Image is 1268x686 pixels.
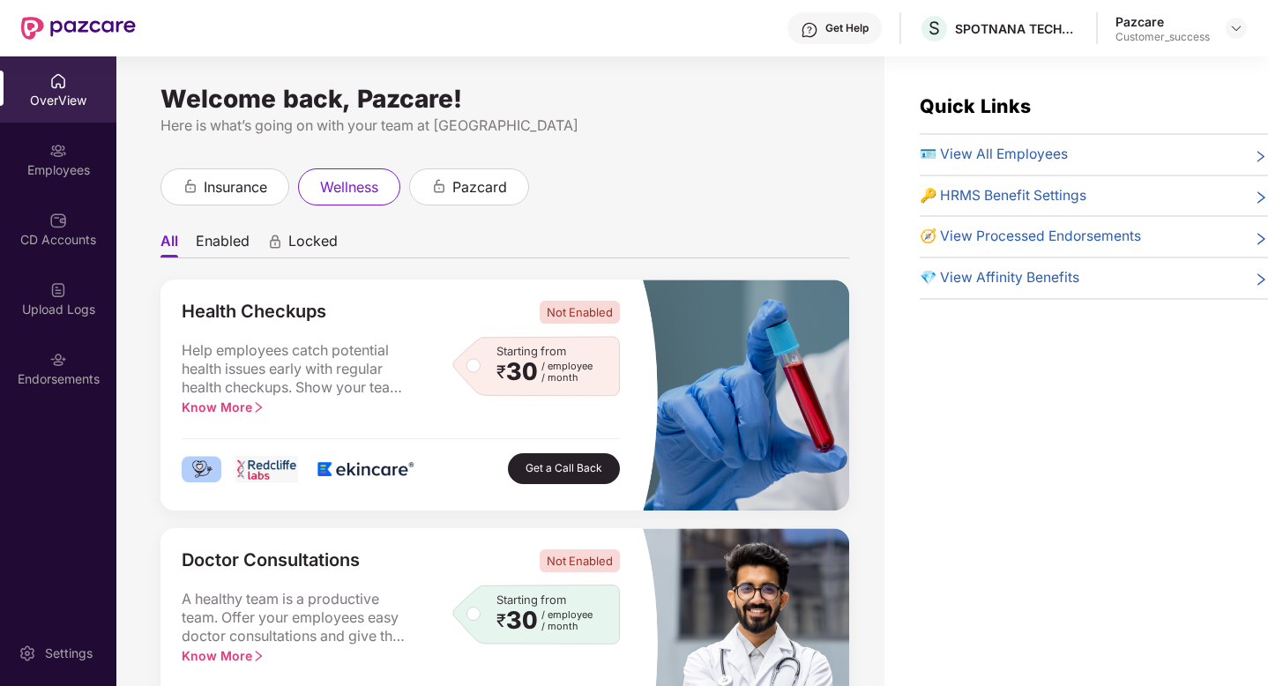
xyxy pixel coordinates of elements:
[252,650,265,662] span: right
[541,372,593,384] span: / month
[452,176,507,198] span: pazcard
[541,609,593,621] span: / employee
[801,21,818,39] img: svg+xml;base64,PHN2ZyBpZD0iSGVscC0zMngzMiIgeG1sbnM9Imh0dHA6Ly93d3cudzMub3JnLzIwMDAvc3ZnIiB3aWR0aD...
[160,232,178,257] li: All
[1115,13,1210,30] div: Pazcare
[506,361,538,384] span: 30
[929,18,940,39] span: S
[49,212,67,229] img: svg+xml;base64,PHN2ZyBpZD0iQ0RfQWNjb3VudHMiIGRhdGEtbmFtZT0iQ0QgQWNjb3VudHMiIHhtbG5zPSJodHRwOi8vd3...
[196,232,250,257] li: Enabled
[182,341,411,398] span: Help employees catch potential health issues early with regular health checkups. Show your team y...
[1254,271,1268,289] span: right
[1115,30,1210,44] div: Customer_success
[920,144,1068,166] span: 🪪 View All Employees
[1229,21,1243,35] img: svg+xml;base64,PHN2ZyBpZD0iRHJvcGRvd24tMzJ4MzIiIHhtbG5zPSJodHRwOi8vd3d3LnczLm9yZy8yMDAwL3N2ZyIgd2...
[40,645,98,662] div: Settings
[160,115,849,137] div: Here is what’s going on with your team at [GEOGRAPHIC_DATA]
[182,648,265,663] span: Know More
[183,178,198,194] div: animation
[49,281,67,299] img: svg+xml;base64,PHN2ZyBpZD0iVXBsb2FkX0xvZ3MiIGRhdGEtbmFtZT0iVXBsb2FkIExvZ3MiIHhtbG5zPSJodHRwOi8vd3...
[49,72,67,90] img: svg+xml;base64,PHN2ZyBpZD0iSG9tZSIgeG1sbnM9Imh0dHA6Ly93d3cudzMub3JnLzIwMDAvc3ZnIiB3aWR0aD0iMjAiIG...
[508,453,620,484] button: Get a Call Back
[235,456,299,482] img: logo
[182,399,265,414] span: Know More
[1254,189,1268,207] span: right
[320,176,378,198] span: wellness
[182,456,221,482] img: logo
[920,226,1141,248] span: 🧭 View Processed Endorsements
[496,344,566,358] span: Starting from
[1254,147,1268,166] span: right
[825,21,869,35] div: Get Help
[182,590,411,646] span: A healthy team is a productive team. Offer your employees easy doctor consultations and give the ...
[312,456,418,482] img: logo
[541,361,593,372] span: / employee
[21,17,136,40] img: New Pazcare Logo
[252,401,265,414] span: right
[641,280,848,511] img: masked_image
[160,92,849,106] div: Welcome back, Pazcare!
[1254,229,1268,248] span: right
[540,549,620,572] span: Not Enabled
[496,614,506,628] span: ₹
[288,232,338,257] span: Locked
[49,351,67,369] img: svg+xml;base64,PHN2ZyBpZD0iRW5kb3JzZW1lbnRzIiB4bWxucz0iaHR0cDovL3d3dy53My5vcmcvMjAwMC9zdmciIHdpZH...
[49,142,67,160] img: svg+xml;base64,PHN2ZyBpZD0iRW1wbG95ZWVzIiB4bWxucz0iaHR0cDovL3d3dy53My5vcmcvMjAwMC9zdmciIHdpZHRoPS...
[540,301,620,324] span: Not Enabled
[496,593,566,607] span: Starting from
[920,267,1079,289] span: 💎 View Affinity Benefits
[541,621,593,632] span: / month
[204,176,267,198] span: insurance
[182,301,326,324] span: Health Checkups
[496,365,506,379] span: ₹
[267,234,283,250] div: animation
[431,178,447,194] div: animation
[182,549,360,572] span: Doctor Consultations
[506,609,538,632] span: 30
[920,185,1086,207] span: 🔑 HRMS Benefit Settings
[920,94,1031,117] span: Quick Links
[19,645,36,662] img: svg+xml;base64,PHN2ZyBpZD0iU2V0dGluZy0yMHgyMCIgeG1sbnM9Imh0dHA6Ly93d3cudzMub3JnLzIwMDAvc3ZnIiB3aW...
[955,20,1078,37] div: SPOTNANA TECHNOLOGY PRIVATE LIMITED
